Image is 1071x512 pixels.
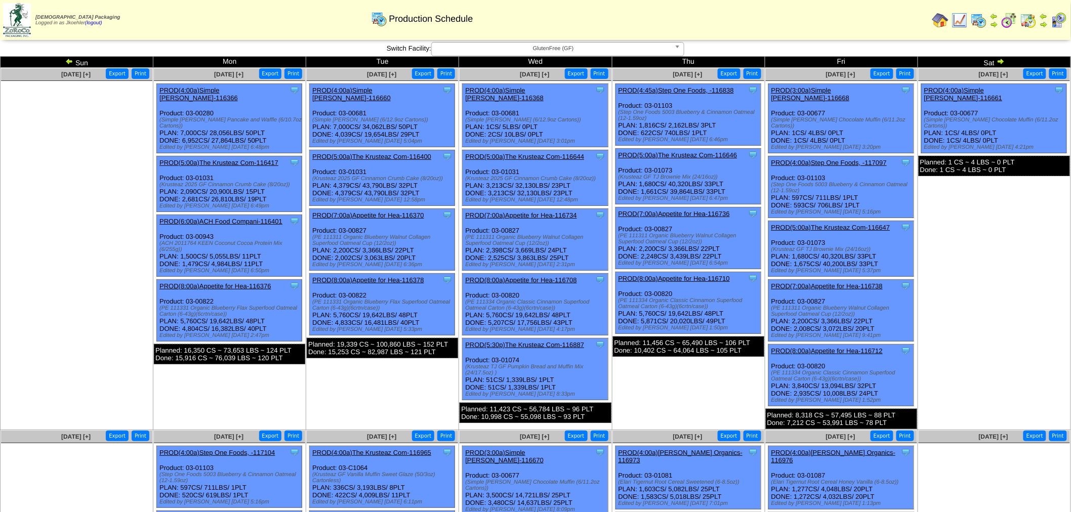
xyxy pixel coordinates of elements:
span: [DATE] [+] [826,433,855,440]
img: Tooltip [290,447,300,457]
img: zoroco-logo-small.webp [3,3,31,37]
div: Planned: 11,423 CS ~ 56,784 LBS ~ 96 PLT Done: 10,998 CS ~ 55,098 LBS ~ 93 PLT [460,403,611,423]
a: [DATE] [+] [520,433,549,440]
a: [DATE] [+] [214,71,243,78]
a: PROD(4:00a)The Krusteaz Com-116965 [312,449,431,456]
td: Wed [459,57,612,68]
button: Export [718,68,740,79]
button: Print [437,431,455,441]
span: [DATE] [+] [61,433,91,440]
a: PROD(7:00a)Appetite for Hea-116370 [312,211,424,219]
img: home.gif [932,12,949,28]
button: Print [1049,68,1067,79]
button: Print [284,68,302,79]
img: Tooltip [595,151,605,161]
a: PROD(8:00a)Appetite for Hea-116376 [159,282,271,290]
div: Planned: 19,339 CS ~ 100,860 LBS ~ 152 PLT Done: 15,253 CS ~ 82,987 LBS ~ 121 PLT [307,338,458,358]
td: Sun [1,57,153,68]
a: PROD(5:30p)The Krusteaz Com-116887 [465,341,584,349]
img: Tooltip [442,275,452,285]
div: (PE 111334 Organic Classic Cinnamon Superfood Oatmeal Carton (6-43g)(6crtn/case)) [771,370,914,382]
div: Edited by [PERSON_NAME] [DATE] 5:04pm [312,138,455,144]
img: Tooltip [595,210,605,220]
div: (PE 111331 Organic Blueberry Flax Superfood Oatmeal Carton (6-43g)(6crtn/case)) [312,299,455,311]
button: Export [106,431,129,441]
a: PROD(4:00a)Step One Foods, -117097 [771,159,887,166]
button: Export [412,68,435,79]
div: (Simple [PERSON_NAME] Chocolate Muffin (6/11.2oz Cartons)) [465,479,607,491]
button: Export [718,431,740,441]
a: (logout) [85,20,102,26]
div: Edited by [PERSON_NAME] [DATE] 1:52pm [771,397,914,403]
a: PROD(3:00a)Simple [PERSON_NAME]-116668 [771,87,850,102]
div: (Step One Foods 5003 Blueberry & Cinnamon Oatmeal (12-1.59oz) [619,109,761,121]
div: Edited by [PERSON_NAME] [DATE] 2:47pm [159,332,302,338]
a: [DATE] [+] [979,433,1008,440]
div: Edited by [PERSON_NAME] [DATE] 6:11pm [312,499,455,505]
div: (Simple [PERSON_NAME] (6/12.9oz Cartons)) [465,117,607,123]
div: Edited by [PERSON_NAME] [DATE] 9:41pm [771,332,914,338]
div: (Simple [PERSON_NAME] Chocolate Muffin (6/11.2oz Cartons)) [924,117,1066,129]
div: Edited by [PERSON_NAME] [DATE] 12:58pm [312,197,455,203]
span: [DATE] [+] [367,433,396,440]
div: Product: 03-01074 PLAN: 51CS / 1,339LBS / 1PLT DONE: 51CS / 1,339LBS / 1PLT [463,338,608,400]
img: Tooltip [748,150,758,160]
div: Edited by [PERSON_NAME] [DATE] 2:31pm [465,262,607,268]
div: Edited by [PERSON_NAME] [DATE] 5:37pm [771,268,914,274]
a: [DATE] [+] [520,71,549,78]
span: [DEMOGRAPHIC_DATA] Packaging [35,15,120,20]
span: [DATE] [+] [979,71,1008,78]
div: (Krusteaz GF TJ Brownie Mix (24/16oz)) [771,246,914,252]
a: [DATE] [+] [826,71,855,78]
img: Tooltip [290,85,300,95]
div: Product: 03-00827 PLAN: 2,200CS / 3,366LBS / 22PLT DONE: 2,248CS / 3,439LBS / 22PLT [615,207,761,269]
div: Product: 03-00681 PLAN: 7,000CS / 34,062LBS / 50PLT DONE: 4,039CS / 19,654LBS / 29PLT [310,84,455,147]
div: (Krusteaz 2025 GF Cinnamon Crumb Cake (8/20oz)) [312,176,455,182]
div: Product: 03-00822 PLAN: 5,760CS / 19,642LBS / 48PLT DONE: 4,804CS / 16,382LBS / 40PLT [157,280,302,342]
img: Tooltip [901,85,911,95]
img: calendarinout.gif [1020,12,1037,28]
div: Product: 03-01103 PLAN: 1,816CS / 2,162LBS / 3PLT DONE: 622CS / 740LBS / 1PLT [615,84,761,146]
img: Tooltip [595,339,605,350]
a: PROD(4:00a)Simple [PERSON_NAME]-116368 [465,87,544,102]
button: Print [591,68,608,79]
button: Export [412,431,435,441]
td: Fri [765,57,918,68]
img: Tooltip [901,447,911,457]
div: Planned: 8,318 CS ~ 57,495 LBS ~ 88 PLT Done: 7,212 CS ~ 53,991 LBS ~ 78 PLT [766,409,917,429]
div: Edited by [PERSON_NAME] [DATE] 7:01pm [619,500,761,506]
img: Tooltip [595,447,605,457]
div: Edited by [PERSON_NAME] [DATE] 5:16pm [159,499,302,505]
img: Tooltip [901,346,911,356]
img: arrowleft.gif [65,57,73,65]
div: (PE 111334 Organic Classic Cinnamon Superfood Oatmeal Carton (6-43g)(6crtn/case)) [619,297,761,310]
button: Print [1049,431,1067,441]
a: PROD(5:00a)The Krusteaz Com-116417 [159,159,278,166]
a: PROD(7:00a)Appetite for Hea-116738 [771,282,883,290]
a: PROD(5:00a)The Krusteaz Com-116646 [619,151,737,159]
div: Edited by [PERSON_NAME] [DATE] 6:54pm [619,260,761,266]
div: Product: 03-01031 PLAN: 3,213CS / 32,130LBS / 23PLT DONE: 3,213CS / 32,130LBS / 23PLT [463,150,608,206]
div: Product: 03-01081 PLAN: 1,603CS / 5,082LBS / 25PLT DONE: 1,583CS / 5,018LBS / 25PLT [615,446,761,509]
span: GlutenFree (GF) [436,42,671,55]
div: (Krusteaz TJ GF Pumpkin Bread and Muffin Mix (24/17.5oz) ) [465,364,607,376]
button: Print [896,68,914,79]
td: Sat [918,57,1070,68]
button: Print [437,68,455,79]
div: Product: 03-01073 PLAN: 1,680CS / 40,320LBS / 33PLT DONE: 1,661CS / 39,864LBS / 33PLT [615,149,761,204]
button: Print [591,431,608,441]
div: Edited by [PERSON_NAME] [DATE] 12:48pm [465,197,607,203]
div: Product: 03-01087 PLAN: 1,277CS / 4,048LBS / 20PLT DONE: 1,272CS / 4,032LBS / 20PLT [768,446,914,509]
button: Print [744,68,761,79]
div: Product: 03-C1064 PLAN: 336CS / 3,193LBS / 8PLT DONE: 422CS / 4,009LBS / 11PLT [310,446,455,508]
div: (Step One Foods 5003 Blueberry & Cinnamon Oatmeal (12-1.59oz) [159,472,302,484]
a: PROD(8:00a)Appetite for Hea-116710 [619,275,730,282]
div: Edited by [PERSON_NAME] [DATE] 8:33pm [465,391,607,397]
span: Logged in as Jkoehler [35,15,120,26]
div: Product: 03-00820 PLAN: 3,840CS / 13,094LBS / 32PLT DONE: 2,935CS / 10,008LBS / 24PLT [768,345,914,406]
a: PROD(4:00a)Simple [PERSON_NAME]-116660 [312,87,391,102]
div: (Elari Tigernut Root Cereal Sweetened (6-8.5oz)) [619,479,761,485]
a: PROD(8:00a)Appetite for Hea-116378 [312,276,424,284]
